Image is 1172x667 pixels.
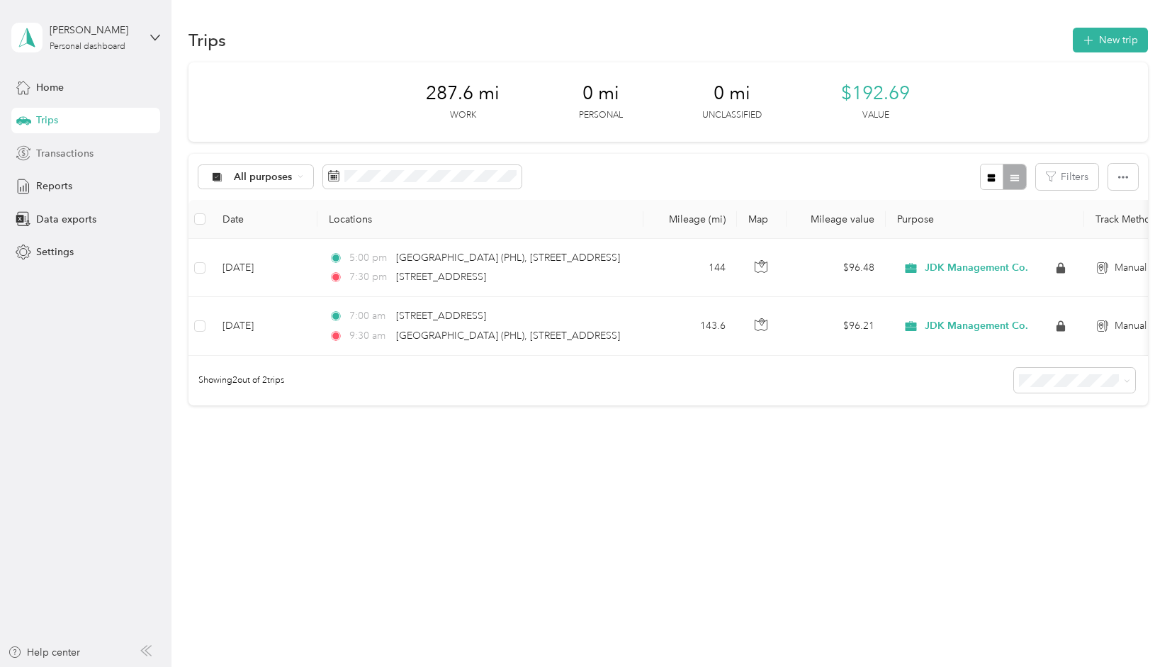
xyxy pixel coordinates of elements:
span: Showing 2 out of 2 trips [188,374,284,387]
p: Personal [579,109,623,122]
th: Locations [317,200,643,239]
span: Manual [1115,260,1146,276]
td: [DATE] [211,297,317,355]
span: Reports [36,179,72,194]
td: 143.6 [643,297,737,355]
span: $192.69 [841,82,910,105]
span: Manual [1115,318,1146,334]
button: Filters [1036,164,1098,190]
td: $96.48 [787,239,886,297]
iframe: Everlance-gr Chat Button Frame [1093,588,1172,667]
p: Unclassified [702,109,762,122]
th: Date [211,200,317,239]
th: Mileage (mi) [643,200,737,239]
div: [PERSON_NAME] [50,23,138,38]
th: Purpose [886,200,1084,239]
td: $96.21 [787,297,886,355]
span: 287.6 mi [426,82,500,105]
span: Home [36,80,64,95]
span: [GEOGRAPHIC_DATA] (PHL), [STREET_ADDRESS] [396,330,620,342]
td: [DATE] [211,239,317,297]
th: Mileage value [787,200,886,239]
button: New trip [1073,28,1148,52]
span: Settings [36,245,74,259]
p: Value [862,109,889,122]
span: Data exports [36,212,96,227]
span: [STREET_ADDRESS] [396,271,486,283]
span: Trips [36,113,58,128]
p: Work [450,109,476,122]
span: 7:00 am [349,308,390,324]
span: 7:30 pm [349,269,390,285]
span: All purposes [234,172,293,182]
div: Personal dashboard [50,43,125,51]
span: Transactions [36,146,94,161]
span: [GEOGRAPHIC_DATA] (PHL), [STREET_ADDRESS] [396,252,620,264]
h1: Trips [188,33,226,47]
td: 144 [643,239,737,297]
span: 0 mi [582,82,619,105]
span: 0 mi [714,82,750,105]
th: Map [737,200,787,239]
span: 5:00 pm [349,250,390,266]
span: [STREET_ADDRESS] [396,310,486,322]
span: JDK Management Co. [925,262,1028,274]
button: Help center [8,645,80,660]
span: JDK Management Co. [925,320,1028,332]
span: 9:30 am [349,328,390,344]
